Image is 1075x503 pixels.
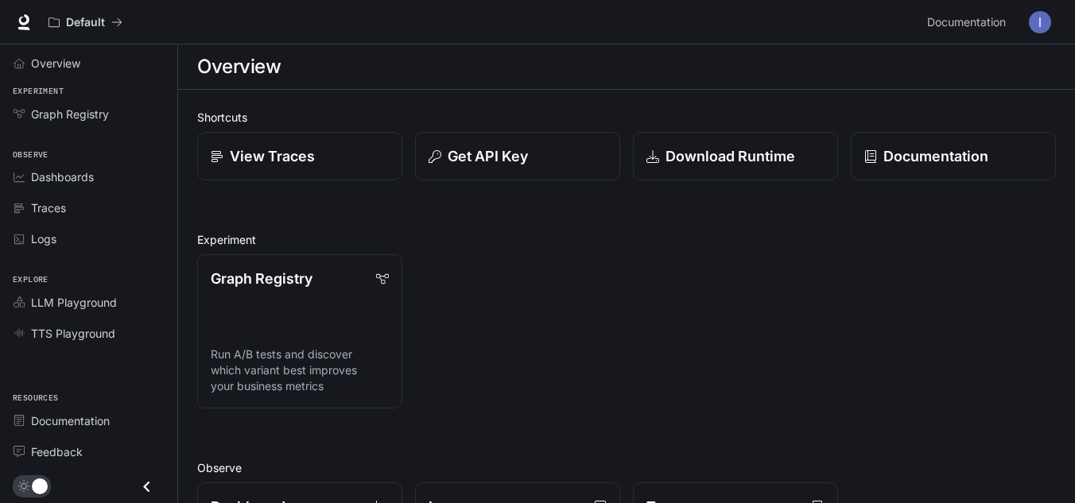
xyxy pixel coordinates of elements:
span: LLM Playground [31,294,117,311]
h2: Shortcuts [197,109,1056,126]
span: Traces [31,199,66,216]
p: Get API Key [448,145,528,167]
p: Run A/B tests and discover which variant best improves your business metrics [211,346,389,394]
button: Get API Key [415,132,620,180]
a: Download Runtime [633,132,838,180]
a: View Traces [197,132,402,180]
span: Feedback [31,443,83,460]
a: Dashboards [6,163,171,191]
a: Overview [6,49,171,77]
a: Documentation [851,132,1056,180]
h2: Experiment [197,231,1056,248]
span: Overview [31,55,80,72]
span: Graph Registry [31,106,109,122]
a: Documentation [921,6,1018,38]
img: User avatar [1029,11,1051,33]
span: Logs [31,230,56,247]
p: Default [66,16,105,29]
a: Documentation [6,407,171,435]
span: TTS Playground [31,325,115,342]
h2: Observe [197,459,1056,476]
a: Feedback [6,438,171,466]
span: Dark mode toggle [32,477,48,494]
a: Traces [6,194,171,222]
span: Dashboards [31,168,94,185]
a: Graph RegistryRun A/B tests and discover which variant best improves your business metrics [197,254,402,408]
a: LLM Playground [6,288,171,316]
button: Close drawer [129,470,165,503]
p: Graph Registry [211,268,312,289]
p: View Traces [230,145,315,167]
span: Documentation [927,13,1006,33]
a: TTS Playground [6,319,171,347]
a: Graph Registry [6,100,171,128]
h1: Overview [197,51,281,83]
p: Documentation [883,145,988,167]
button: All workspaces [41,6,130,38]
button: User avatar [1024,6,1056,38]
p: Download Runtime [666,145,795,167]
a: Logs [6,225,171,253]
span: Documentation [31,412,110,429]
